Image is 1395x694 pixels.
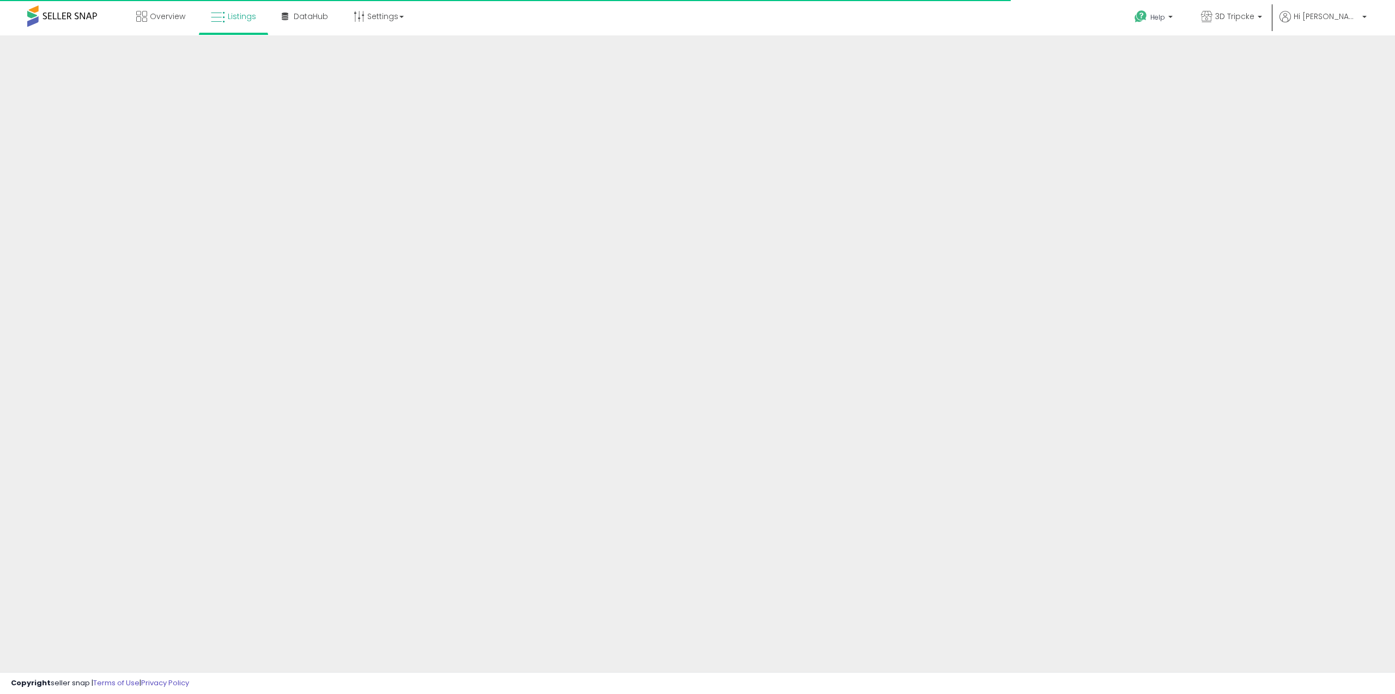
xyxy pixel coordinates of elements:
i: Get Help [1134,10,1148,23]
a: Help [1126,2,1184,35]
span: DataHub [294,11,328,22]
span: Help [1150,13,1165,22]
span: Hi [PERSON_NAME] [1294,11,1359,22]
span: Listings [228,11,256,22]
a: Hi [PERSON_NAME] [1279,11,1367,35]
span: Overview [150,11,185,22]
span: 3D Tripcke [1215,11,1254,22]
